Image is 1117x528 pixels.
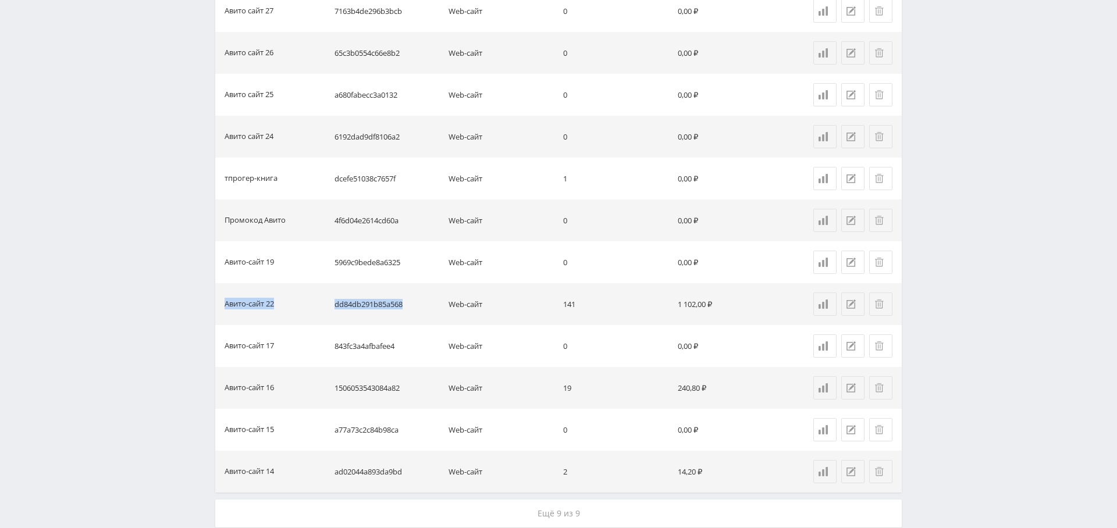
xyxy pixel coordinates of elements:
[558,158,673,199] td: 1
[444,409,558,451] td: Web-сайт
[558,409,673,451] td: 0
[869,41,892,65] button: Удалить
[869,460,892,483] button: Удалить
[841,418,865,441] button: Редактировать
[841,460,865,483] button: Редактировать
[444,199,558,241] td: Web-сайт
[869,209,892,232] button: Удалить
[225,423,274,437] div: Авито-сайт 15
[225,298,274,311] div: Авито-сайт 22
[869,251,892,274] button: Удалить
[225,381,274,395] div: Авито-сайт 16
[444,325,558,367] td: Web-сайт
[225,130,273,144] div: Авито сайт 24
[444,451,558,493] td: Web-сайт
[558,451,673,493] td: 2
[225,256,274,269] div: Авито-сайт 19
[813,251,837,274] a: Статистика
[330,116,444,158] td: 6192dad9df8106a2
[225,5,273,18] div: Авито сайт 27
[444,74,558,116] td: Web-сайт
[841,83,865,106] button: Редактировать
[869,334,892,358] button: Удалить
[813,125,837,148] a: Статистика
[813,334,837,358] a: Статистика
[813,292,837,316] a: Статистика
[444,241,558,283] td: Web-сайт
[869,167,892,190] button: Удалить
[330,199,444,241] td: 4f6d04e2614cd60a
[330,409,444,451] td: a77a73c2c84b98ca
[330,367,444,409] td: 1506053543084a82
[673,325,788,367] td: 0,00 ₽
[558,283,673,325] td: 141
[869,125,892,148] button: Удалить
[330,325,444,367] td: 843fc3a4afbafee4
[225,340,274,353] div: Авито-сайт 17
[444,158,558,199] td: Web-сайт
[841,334,865,358] button: Редактировать
[813,418,837,441] a: Статистика
[869,83,892,106] button: Удалить
[538,508,580,519] span: Ещё 9 из 9
[330,283,444,325] td: dd84db291b85a568
[225,172,278,185] div: тпрогер-книга
[558,116,673,158] td: 0
[813,209,837,232] a: Статистика
[330,32,444,74] td: 65c3b0554c66e8b2
[841,209,865,232] button: Редактировать
[869,418,892,441] button: Удалить
[225,47,273,60] div: Авито сайт 26
[225,88,273,102] div: Авито сайт 25
[558,241,673,283] td: 0
[841,167,865,190] button: Редактировать
[558,367,673,409] td: 19
[444,367,558,409] td: Web-сайт
[813,376,837,399] a: Статистика
[813,460,837,483] a: Статистика
[813,83,837,106] a: Статистика
[673,283,788,325] td: 1 102,00 ₽
[813,167,837,190] a: Статистика
[673,409,788,451] td: 0,00 ₽
[673,74,788,116] td: 0,00 ₽
[841,125,865,148] button: Редактировать
[673,158,788,199] td: 0,00 ₽
[841,251,865,274] button: Редактировать
[330,74,444,116] td: a680fabecc3a0132
[444,116,558,158] td: Web-сайт
[444,32,558,74] td: Web-сайт
[558,32,673,74] td: 0
[330,241,444,283] td: 5969c9bede8a6325
[673,241,788,283] td: 0,00 ₽
[330,158,444,199] td: dcefe51038c7657f
[558,199,673,241] td: 0
[869,376,892,399] button: Удалить
[673,32,788,74] td: 0,00 ₽
[225,214,286,227] div: Промокод Авито
[558,74,673,116] td: 0
[444,283,558,325] td: Web-сайт
[813,41,837,65] a: Статистика
[225,465,274,479] div: Авито-сайт 14
[330,451,444,493] td: ad02044a893da9bd
[673,367,788,409] td: 240,80 ₽
[215,500,902,527] button: Ещё 9 из 9
[673,199,788,241] td: 0,00 ₽
[841,41,865,65] button: Редактировать
[673,116,788,158] td: 0,00 ₽
[841,376,865,399] button: Редактировать
[869,292,892,316] button: Удалить
[673,451,788,493] td: 14,20 ₽
[841,292,865,316] button: Редактировать
[558,325,673,367] td: 0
